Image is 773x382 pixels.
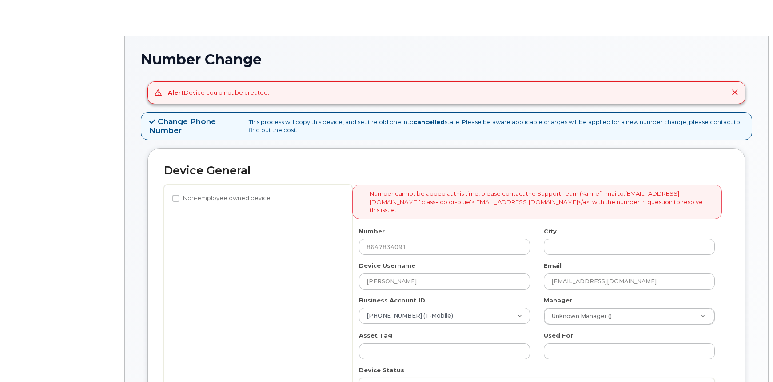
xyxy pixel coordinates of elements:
h4: Change Phone Number [149,117,242,135]
label: City [544,227,557,236]
span: Unknown Manager () [546,312,612,320]
p: This process will copy this device, and set the old one into state. Please be aware applicable ch... [249,118,744,134]
a: Unknown Manager () [544,308,714,324]
label: Device Status [359,366,404,374]
label: Non-employee owned device [172,193,271,204]
label: Manager [544,296,572,305]
h2: Device General [164,165,729,177]
div: Device could not be created. [168,88,269,97]
strong: Alert [168,89,184,96]
li: Number cannot be added at this time, please contact the Support Team (<a href='mailto:[EMAIL_ADDR... [370,189,713,214]
input: Non-employee owned device [172,195,179,202]
label: Business Account ID [359,296,425,305]
label: Number [359,227,385,236]
label: Device Username [359,261,415,270]
h1: Number Change [141,52,752,67]
strong: cancelled [414,118,445,125]
label: Email [544,261,562,270]
label: Used For [544,331,573,340]
label: Asset Tag [359,331,392,340]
